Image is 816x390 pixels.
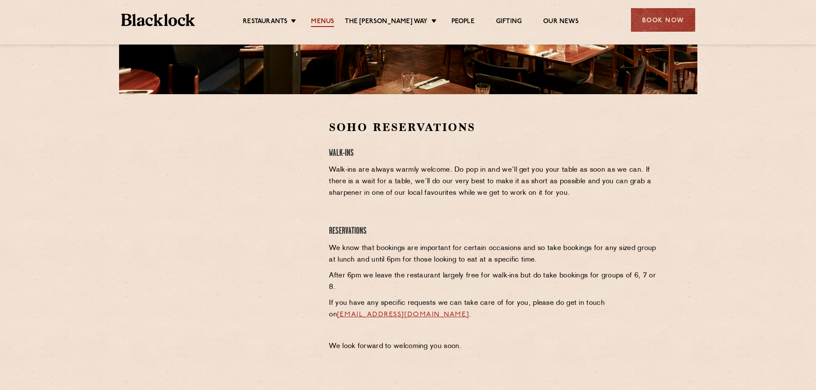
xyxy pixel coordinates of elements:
[496,18,522,27] a: Gifting
[329,243,658,266] p: We know that bookings are important for certain occasions and so take bookings for any sized grou...
[451,18,475,27] a: People
[329,298,658,321] p: If you have any specific requests we can take care of for you, please do get in touch on .
[329,341,658,352] p: We look forward to welcoming you soon.
[189,120,285,249] iframe: OpenTable make booking widget
[631,8,695,32] div: Book Now
[329,120,658,135] h2: Soho Reservations
[345,18,427,27] a: The [PERSON_NAME] Way
[329,270,658,293] p: After 6pm we leave the restaurant largely free for walk-ins but do take bookings for groups of 6,...
[121,14,195,26] img: BL_Textured_Logo-footer-cropped.svg
[329,148,658,159] h4: Walk-Ins
[543,18,579,27] a: Our News
[243,18,287,27] a: Restaurants
[329,226,658,237] h4: Reservations
[311,18,334,27] a: Menus
[337,311,469,318] a: [EMAIL_ADDRESS][DOMAIN_NAME]
[329,164,658,199] p: Walk-ins are always warmly welcome. Do pop in and we’ll get you your table as soon as we can. If ...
